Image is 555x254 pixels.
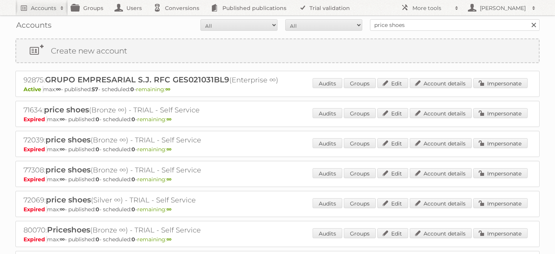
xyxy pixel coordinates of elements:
h2: 72069: (Silver ∞) - TRIAL - Self Service [24,195,293,205]
a: Impersonate [473,138,528,148]
p: max: - published: - scheduled: - [24,86,531,93]
p: max: - published: - scheduled: - [24,176,531,183]
strong: ∞ [60,146,65,153]
h2: 80070: (Bronze ∞) - TRIAL - Self Service [24,225,293,235]
strong: 0 [96,176,99,183]
span: Expired [24,176,47,183]
a: Account details [410,138,472,148]
a: Impersonate [473,198,528,208]
span: remaining: [137,146,172,153]
a: Groups [344,78,376,88]
strong: ∞ [166,116,172,123]
a: Audits [313,138,342,148]
p: max: - published: - scheduled: - [24,116,531,123]
span: Expired [24,116,47,123]
a: Groups [344,168,376,178]
strong: 0 [131,116,135,123]
strong: ∞ [166,206,172,213]
strong: ∞ [60,236,65,243]
h2: Accounts [31,4,56,12]
a: Audits [313,78,342,88]
a: Audits [313,198,342,208]
a: Account details [410,168,472,178]
a: Audits [313,168,342,178]
h2: More tools [412,4,451,12]
h2: 71634: (Bronze ∞) - TRIAL - Self Service [24,105,293,115]
strong: 0 [130,86,134,93]
span: remaining: [137,116,172,123]
a: Groups [344,228,376,238]
a: Edit [377,78,408,88]
strong: ∞ [60,206,65,213]
a: Groups [344,138,376,148]
a: Account details [410,78,472,88]
a: Edit [377,228,408,238]
a: Impersonate [473,108,528,118]
a: Edit [377,198,408,208]
strong: 57 [92,86,98,93]
a: Edit [377,108,408,118]
a: Create new account [16,39,539,62]
a: Edit [377,168,408,178]
a: Account details [410,228,472,238]
a: Edit [377,138,408,148]
p: max: - published: - scheduled: - [24,146,531,153]
strong: 0 [96,206,99,213]
a: Impersonate [473,78,528,88]
span: price shoes [46,195,91,204]
strong: ∞ [166,146,172,153]
span: price shoes [45,165,91,174]
strong: 0 [96,116,99,123]
p: max: - published: - scheduled: - [24,236,531,243]
strong: ∞ [60,176,65,183]
strong: ∞ [165,86,170,93]
strong: ∞ [166,176,172,183]
h2: [PERSON_NAME] [478,4,528,12]
a: Account details [410,108,472,118]
span: Expired [24,206,47,213]
strong: 0 [96,146,99,153]
span: remaining: [137,176,172,183]
a: Audits [313,228,342,238]
span: Priceshoes [47,225,90,234]
a: Groups [344,198,376,208]
span: price shoes [45,135,91,144]
h2: 92875: (Enterprise ∞) [24,75,293,85]
strong: 0 [131,176,135,183]
strong: 0 [96,236,99,243]
strong: ∞ [60,116,65,123]
span: Active [24,86,43,93]
span: remaining: [136,86,170,93]
a: Impersonate [473,228,528,238]
h2: 77308: (Bronze ∞) - TRIAL - Self Service [24,165,293,175]
a: Groups [344,108,376,118]
strong: ∞ [56,86,61,93]
h2: 72039: (Bronze ∞) - TRIAL - Self Service [24,135,293,145]
span: remaining: [137,206,172,213]
strong: 0 [131,146,135,153]
span: Expired [24,236,47,243]
strong: 0 [131,236,135,243]
span: remaining: [137,236,172,243]
span: price shoes [44,105,89,114]
a: Account details [410,198,472,208]
strong: ∞ [166,236,172,243]
p: max: - published: - scheduled: - [24,206,531,213]
a: Audits [313,108,342,118]
strong: 0 [131,206,135,213]
span: GRUPO EMPRESARIAL S.J. RFC GES021031BL9 [45,75,229,84]
span: Expired [24,146,47,153]
a: Impersonate [473,168,528,178]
